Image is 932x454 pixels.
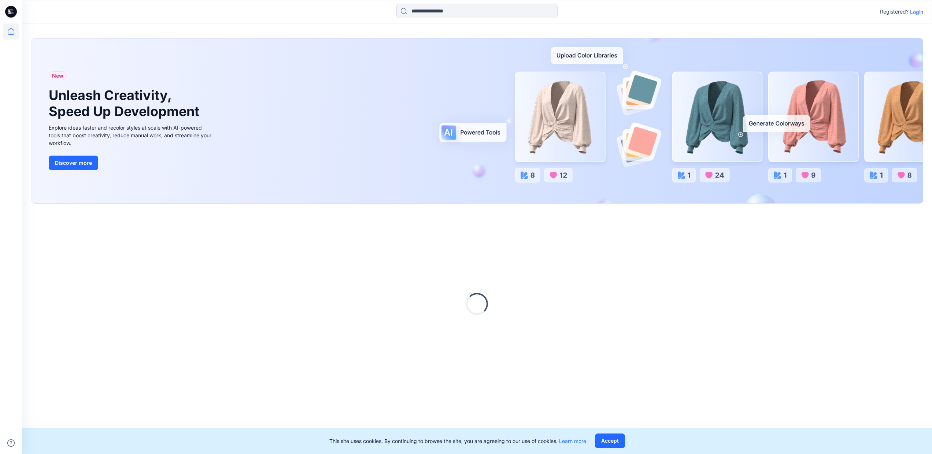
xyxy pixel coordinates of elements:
[52,71,63,80] span: New
[49,124,214,147] div: Explore ideas faster and recolor styles at scale with AI-powered tools that boost creativity, red...
[595,433,625,448] button: Accept
[49,88,203,119] h1: Unleash Creativity, Speed Up Development
[49,156,98,170] button: Discover more
[49,156,214,170] a: Discover more
[880,7,909,16] p: Registered?
[559,438,586,444] a: Learn more
[910,8,923,16] p: Login
[329,437,586,445] p: This site uses cookies. By continuing to browse the site, you are agreeing to our use of cookies.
